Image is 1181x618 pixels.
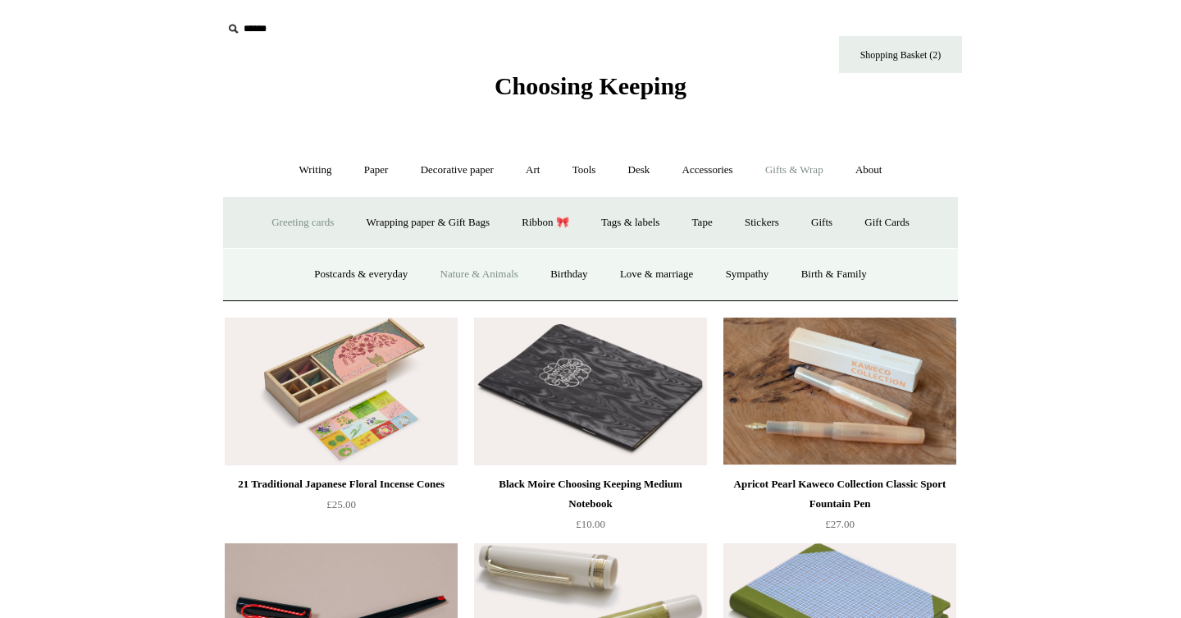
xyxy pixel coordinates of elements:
a: Gifts [796,201,847,245]
a: Postcards & everyday [299,253,422,296]
img: Apricot Pearl Kaweco Collection Classic Sport Fountain Pen [723,318,956,465]
a: Apricot Pearl Kaweco Collection Classic Sport Fountain Pen £27.00 [723,474,956,542]
a: Greeting cards [257,201,349,245]
img: 21 Traditional Japanese Floral Incense Cones [225,318,458,465]
a: Sympathy [711,253,784,296]
a: Apricot Pearl Kaweco Collection Classic Sport Fountain Pen Apricot Pearl Kaweco Collection Classi... [723,318,956,465]
a: Decorative paper [406,149,508,192]
a: Black Moire Choosing Keeping Medium Notebook Black Moire Choosing Keeping Medium Notebook [474,318,707,465]
a: Tools [558,149,611,192]
a: Tape [677,201,727,245]
a: Nature & Animals [426,253,533,296]
a: 21 Traditional Japanese Floral Incense Cones £25.00 [225,474,458,542]
a: Choosing Keeping [495,85,686,97]
a: Art [511,149,554,192]
a: Shopping Basket (2) [839,36,962,73]
div: Black Moire Choosing Keeping Medium Notebook [478,474,703,514]
span: £10.00 [576,518,605,530]
a: Gift Cards [850,201,924,245]
span: £27.00 [825,518,855,530]
div: 21 Traditional Japanese Floral Incense Cones [229,474,454,494]
img: Black Moire Choosing Keeping Medium Notebook [474,318,707,465]
a: Ribbon 🎀 [507,201,584,245]
a: Desk [613,149,665,192]
a: Accessories [668,149,748,192]
span: £25.00 [326,498,356,510]
a: Birthday [536,253,603,296]
a: Writing [285,149,347,192]
a: Birth & Family [787,253,882,296]
a: Love & marriage [605,253,709,296]
a: About [841,149,897,192]
div: Apricot Pearl Kaweco Collection Classic Sport Fountain Pen [727,474,952,514]
a: Stickers [730,201,794,245]
span: Choosing Keeping [495,72,686,99]
a: Paper [349,149,404,192]
a: 21 Traditional Japanese Floral Incense Cones 21 Traditional Japanese Floral Incense Cones [225,318,458,465]
a: Wrapping paper & Gift Bags [352,201,504,245]
a: Black Moire Choosing Keeping Medium Notebook £10.00 [474,474,707,542]
a: Gifts & Wrap [750,149,838,192]
a: Tags & labels [586,201,674,245]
